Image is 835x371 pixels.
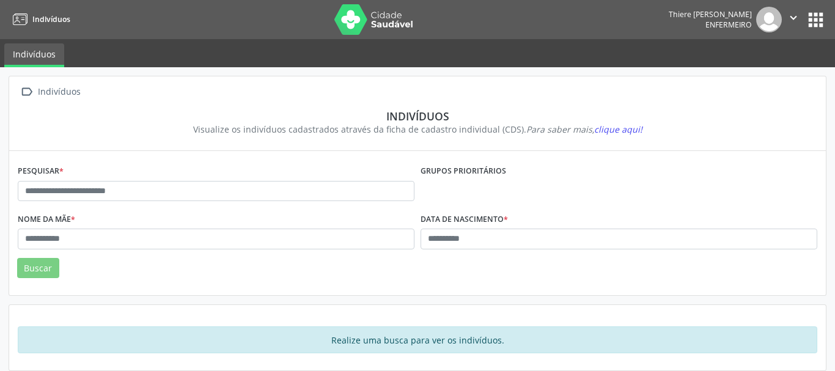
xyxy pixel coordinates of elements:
[26,109,809,123] div: Indivíduos
[18,162,64,181] label: Pesquisar
[421,162,506,181] label: Grupos prioritários
[18,83,83,101] a:  Indivíduos
[594,123,642,135] span: clique aqui!
[4,43,64,67] a: Indivíduos
[669,9,752,20] div: Thiere [PERSON_NAME]
[9,9,70,29] a: Indivíduos
[805,9,826,31] button: apps
[18,83,35,101] i: 
[18,210,75,229] label: Nome da mãe
[787,11,800,24] i: 
[32,14,70,24] span: Indivíduos
[705,20,752,30] span: Enfermeiro
[782,7,805,32] button: 
[35,83,83,101] div: Indivíduos
[18,326,817,353] div: Realize uma busca para ver os indivíduos.
[26,123,809,136] div: Visualize os indivíduos cadastrados através da ficha de cadastro individual (CDS).
[421,210,508,229] label: Data de nascimento
[17,258,59,279] button: Buscar
[756,7,782,32] img: img
[526,123,642,135] i: Para saber mais,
